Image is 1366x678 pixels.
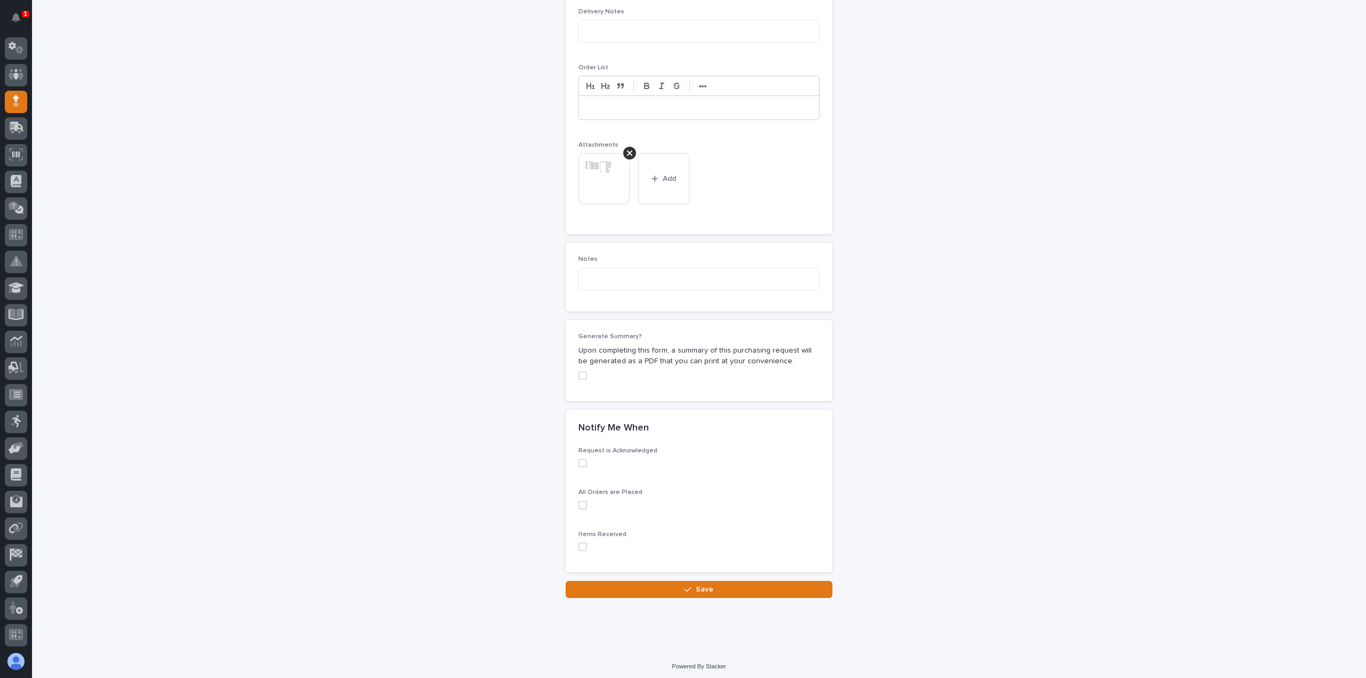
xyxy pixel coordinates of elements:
[672,663,726,669] a: Powered By Stacker
[578,422,649,434] h2: Notify Me When
[695,79,710,92] button: •••
[578,531,626,538] span: Items Received
[578,9,624,15] span: Delivery Notes
[578,333,642,340] span: Generate Summary?
[578,65,608,71] span: Order List
[578,345,820,368] p: Upon completing this form, a summary of this purchasing request will be generated as a PDF that y...
[578,489,642,496] span: All Orders are Placed
[663,174,676,184] span: Add
[696,585,713,594] span: Save
[566,581,832,598] button: Save
[5,6,27,29] button: Notifications
[23,10,27,18] p: 1
[578,142,618,148] span: Attachments
[5,650,27,673] button: users-avatar
[638,153,689,204] button: Add
[13,13,27,30] div: Notifications1
[699,82,707,91] strong: •••
[578,448,657,454] span: Request is Acknowledged
[578,256,598,262] span: Notes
